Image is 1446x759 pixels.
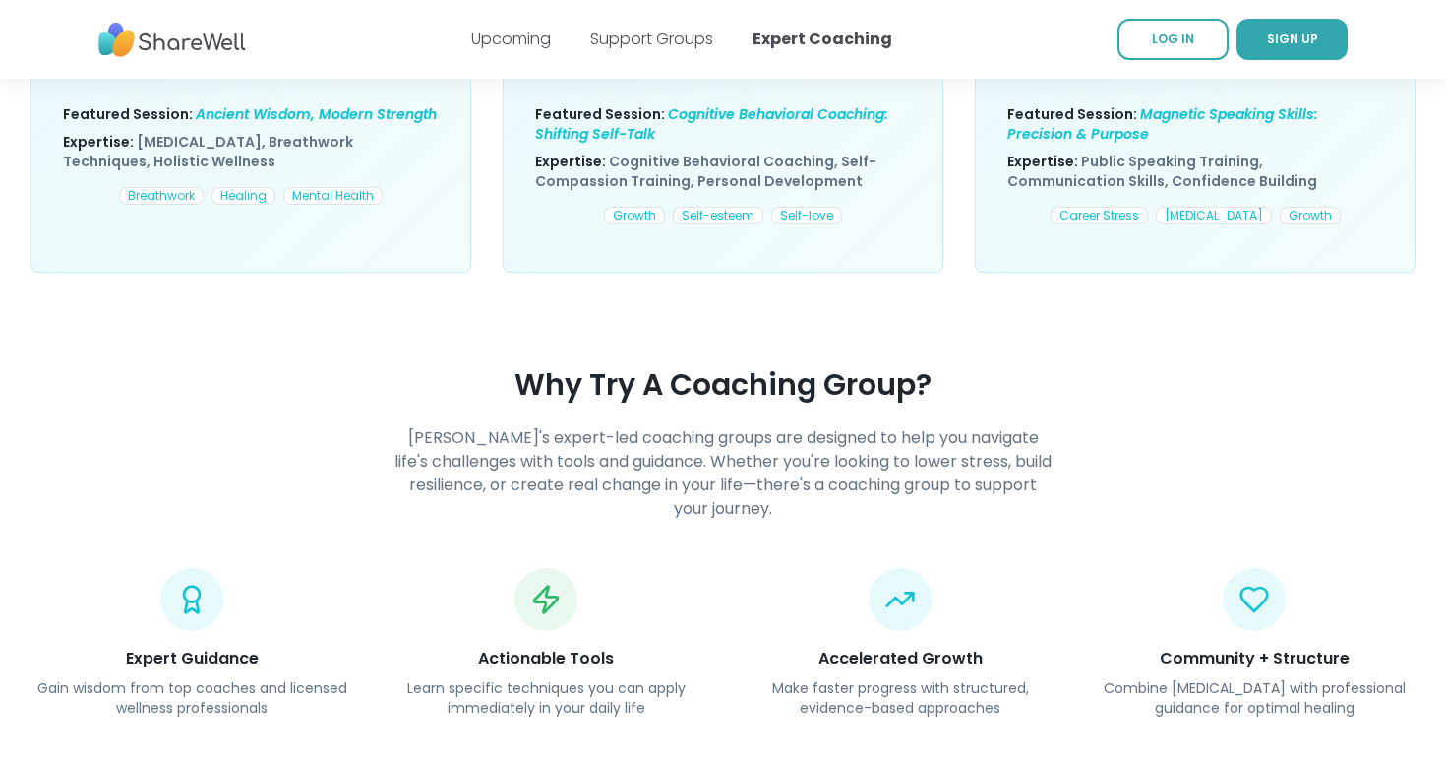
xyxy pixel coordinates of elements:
div: Career Stress [1051,207,1148,224]
p: Expertise: [535,152,911,191]
h3: Why Try A Coaching Group? [30,367,1416,403]
img: ShareWell Nav Logo [98,13,246,67]
p: Featured Session: [535,104,911,144]
p: Make faster progress with structured, evidence-based approaches [739,678,1061,718]
p: Featured Session: [1007,104,1383,144]
span: Magnetic Speaking Skills: Precision & Purpose [1007,104,1318,144]
p: Combine [MEDICAL_DATA] with professional guidance for optimal healing [1093,678,1416,718]
span: Ancient Wisdom, Modern Strength [196,104,437,124]
p: Expertise: [1007,152,1383,191]
p: Expertise: [63,132,439,171]
p: Featured Session: [63,104,439,124]
span: Public Speaking Training, Communication Skills, Confidence Building [1007,152,1317,191]
div: Self-esteem [673,207,763,224]
a: Upcoming [471,28,551,50]
a: LOG IN [1117,19,1229,60]
div: [MEDICAL_DATA] [1156,207,1272,224]
span: LOG IN [1152,31,1194,47]
span: Cognitive Behavioral Coaching, Self-Compassion Training, Personal Development [535,152,876,191]
h4: Accelerated Growth [739,647,1061,670]
span: Cognitive Behavioral Coaching: Shifting Self-Talk [535,104,888,144]
span: SIGN UP [1267,31,1318,47]
p: Learn specific techniques you can apply immediately in your daily life [385,678,707,718]
span: [MEDICAL_DATA], Breathwork Techniques, Holistic Wellness [63,132,353,171]
a: Expert Coaching [753,28,892,50]
div: Healing [211,187,275,205]
a: Support Groups [590,28,713,50]
div: Mental Health [283,187,383,205]
a: SIGN UP [1236,19,1348,60]
h4: Community + Structure [1093,647,1416,670]
h4: [PERSON_NAME]'s expert-led coaching groups are designed to help you navigate life's challenges wi... [392,426,1054,521]
h4: Actionable Tools [385,647,707,670]
div: Growth [604,207,665,224]
div: Breathwork [119,187,204,205]
div: Self-love [771,207,842,224]
p: Gain wisdom from top coaches and licensed wellness professionals [30,678,353,718]
h4: Expert Guidance [30,647,353,670]
div: Growth [1280,207,1341,224]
